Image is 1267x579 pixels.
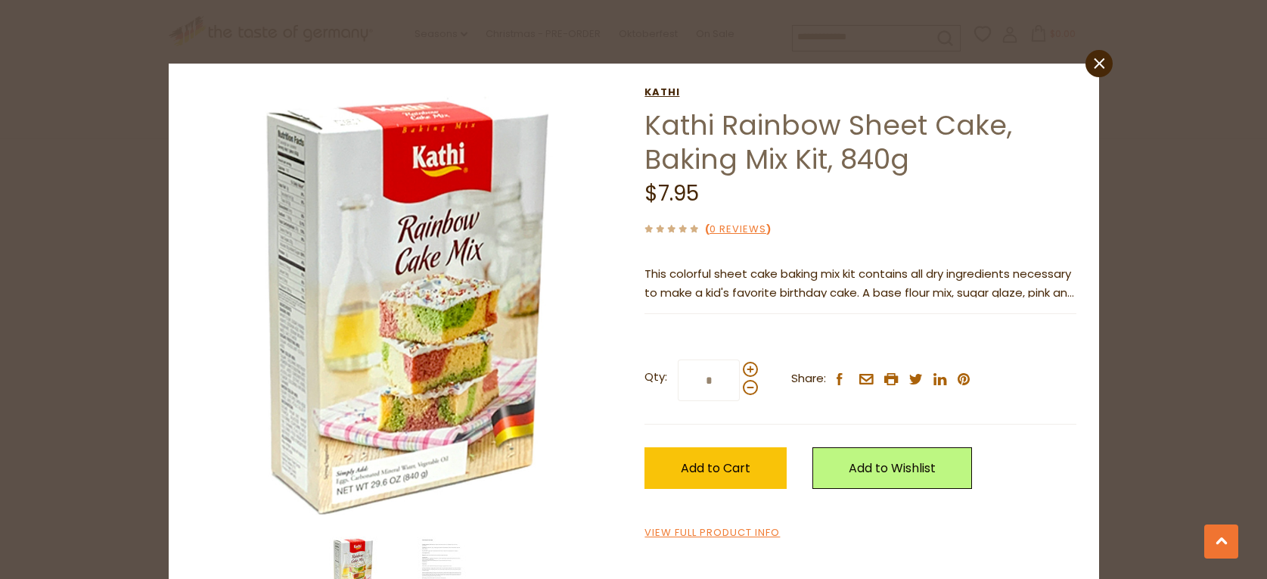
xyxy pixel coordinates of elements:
strong: Qty: [644,368,667,387]
a: 0 Reviews [710,222,766,238]
a: Kathi [644,86,1076,98]
p: This colorful sheet cake baking mix kit contains all dry ingredients necessary to make a kid's fa... [644,265,1076,303]
button: Add to Cart [644,447,787,489]
a: Add to Wishlist [812,447,972,489]
input: Qty: [678,360,740,401]
a: View Full Product Info [644,525,780,541]
span: ( ) [705,222,771,236]
span: Add to Cart [681,459,750,477]
a: Kathi Rainbow Sheet Cake, Baking Mix Kit, 840g [644,106,1012,179]
span: Share: [791,369,826,388]
img: Kathi Rainbow Sheet Cake Mix [191,86,623,518]
span: $7.95 [644,179,699,208]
